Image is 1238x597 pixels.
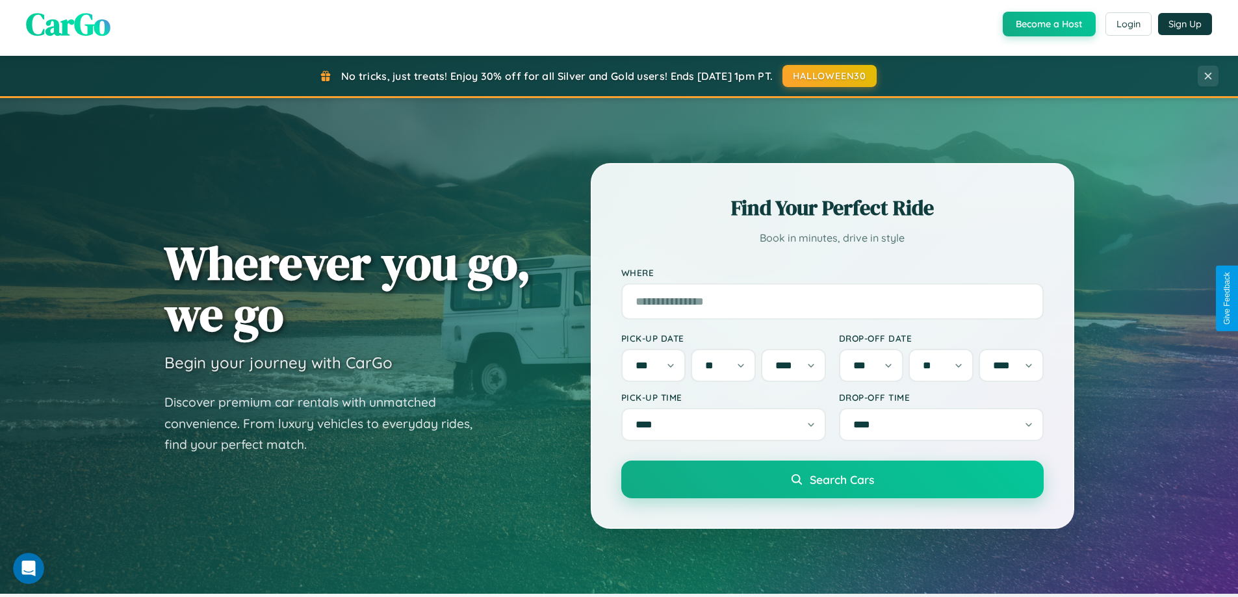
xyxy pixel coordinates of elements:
h1: Wherever you go, we go [164,237,531,340]
button: Become a Host [1003,12,1096,36]
button: Search Cars [621,461,1044,498]
span: CarGo [26,3,110,45]
label: Pick-up Time [621,392,826,403]
label: Drop-off Date [839,333,1044,344]
div: Give Feedback [1222,272,1232,325]
h3: Begin your journey with CarGo [164,353,393,372]
h2: Find Your Perfect Ride [621,194,1044,222]
button: HALLOWEEN30 [782,65,877,87]
p: Discover premium car rentals with unmatched convenience. From luxury vehicles to everyday rides, ... [164,392,489,455]
label: Drop-off Time [839,392,1044,403]
span: No tricks, just treats! Enjoy 30% off for all Silver and Gold users! Ends [DATE] 1pm PT. [341,70,773,83]
span: Search Cars [810,472,874,487]
p: Book in minutes, drive in style [621,229,1044,248]
button: Sign Up [1158,13,1212,35]
button: Login [1105,12,1152,36]
label: Where [621,267,1044,278]
iframe: Intercom live chat [13,553,44,584]
label: Pick-up Date [621,333,826,344]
